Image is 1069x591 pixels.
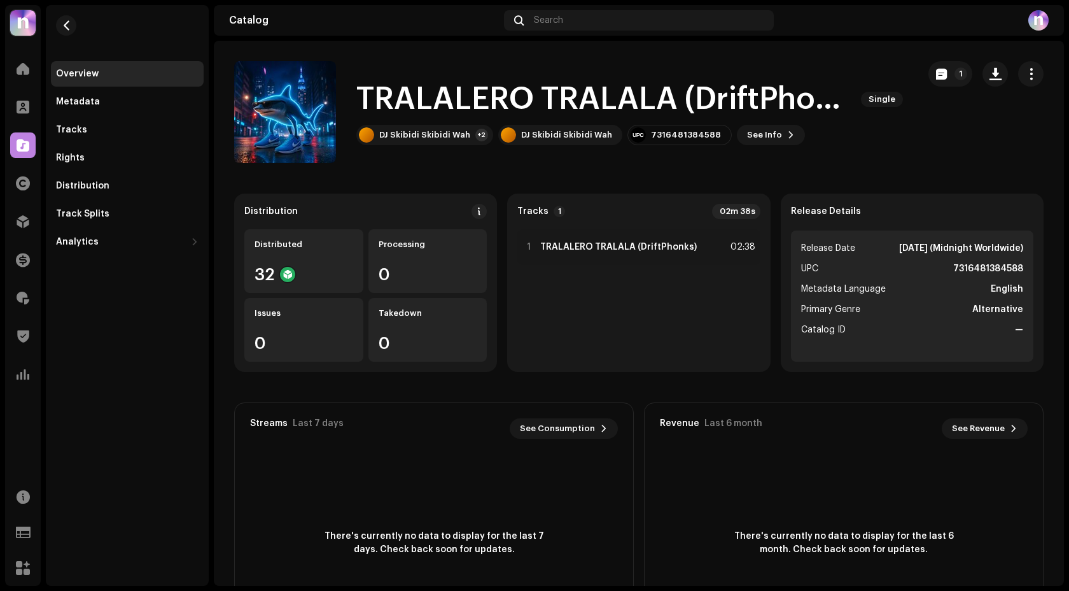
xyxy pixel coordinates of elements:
[972,302,1023,317] strong: Alternative
[928,61,972,87] button: 1
[712,204,760,219] div: 02m 38s
[250,418,288,429] div: Streams
[801,261,818,276] span: UPC
[56,69,99,79] div: Overview
[56,97,100,107] div: Metadata
[737,125,805,145] button: See Info
[660,418,699,429] div: Revenue
[727,239,755,255] div: 02:38
[510,418,618,439] button: See Consumption
[244,206,298,217] div: Distribution
[293,418,344,429] div: Last 7 days
[379,239,477,250] div: Processing
[954,68,967,80] p-badge: 1
[51,117,204,143] re-m-nav-item: Tracks
[801,322,846,338] span: Catalog ID
[255,239,353,250] div: Distributed
[51,145,204,171] re-m-nav-item: Rights
[991,281,1023,297] strong: English
[521,130,612,140] div: DJ Skibidi Skibidi Wah
[56,237,99,247] div: Analytics
[51,173,204,199] re-m-nav-item: Distribution
[801,241,855,256] span: Release Date
[704,418,762,429] div: Last 6 month
[56,181,109,191] div: Distribution
[255,308,353,318] div: Issues
[942,418,1028,439] button: See Revenue
[520,416,595,441] span: See Consumption
[319,530,548,557] span: There's currently no data to display for the last 7 days. Check back soon for updates.
[51,89,204,115] re-m-nav-item: Metadata
[229,15,499,25] div: Catalog
[899,241,1023,256] strong: [DATE] (Midnight Worldwide)
[554,206,565,217] p-badge: 1
[651,130,721,140] div: 7316481384588
[10,10,36,36] img: 39a81664-4ced-4598-a294-0293f18f6a76
[540,242,697,252] strong: TRALALERO TRALALA (DriftPhonks)
[51,201,204,227] re-m-nav-item: Track Splits
[801,281,886,297] span: Metadata Language
[379,130,470,140] div: DJ Skibidi Skibidi Wah
[952,416,1005,441] span: See Revenue
[791,206,861,217] strong: Release Details
[379,308,477,318] div: Takedown
[517,206,548,217] strong: Tracks
[56,125,87,135] div: Tracks
[953,261,1023,276] strong: 7316481384588
[475,129,488,141] div: +2
[56,153,85,163] div: Rights
[51,61,204,87] re-m-nav-item: Overview
[56,209,109,219] div: Track Splits
[51,229,204,255] re-m-nav-dropdown: Analytics
[861,92,903,107] span: Single
[801,302,860,317] span: Primary Genre
[356,79,851,120] h1: TRALALERO TRALALA (DriftPhonks)
[1028,10,1049,31] img: fb3a13cb-4f38-44fa-8ed9-89aa9dfd3d17
[729,530,958,557] span: There's currently no data to display for the last 6 month. Check back soon for updates.
[747,122,782,148] span: See Info
[534,15,563,25] span: Search
[1015,322,1023,338] strong: —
